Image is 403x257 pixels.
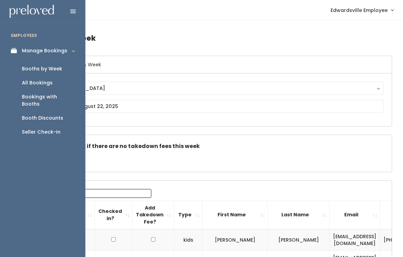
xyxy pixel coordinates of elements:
[174,201,203,229] th: Type: activate to sort column ascending
[64,189,151,198] input: Search:
[330,201,380,229] th: Email: activate to sort column ascending
[324,3,400,17] a: Edwardsville Employee
[203,201,268,229] th: First Name: activate to sort column ascending
[331,6,388,14] span: Edwardsville Employee
[43,82,384,95] button: [GEOGRAPHIC_DATA]
[268,229,330,251] td: [PERSON_NAME]
[35,56,392,73] h6: Select Location & Week
[133,201,174,229] th: Add Takedown Fee?: activate to sort column ascending
[203,229,268,251] td: [PERSON_NAME]
[22,79,53,86] div: All Bookings
[10,5,54,18] img: preloved logo
[39,189,151,198] label: Search:
[22,47,67,54] div: Manage Bookings
[50,84,377,92] div: [GEOGRAPHIC_DATA]
[22,65,62,72] div: Booths by Week
[268,201,330,229] th: Last Name: activate to sort column ascending
[35,29,392,48] h4: Booths by Week
[22,128,60,136] div: Seller Check-in
[174,229,203,251] td: kids
[95,201,133,229] th: Checked in?: activate to sort column ascending
[43,100,384,113] input: August 16 - August 22, 2025
[22,114,63,122] div: Booth Discounts
[43,143,384,149] h5: Check this box if there are no takedown fees this week
[330,229,380,251] td: [EMAIL_ADDRESS][DOMAIN_NAME]
[22,93,74,108] div: Bookings with Booths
